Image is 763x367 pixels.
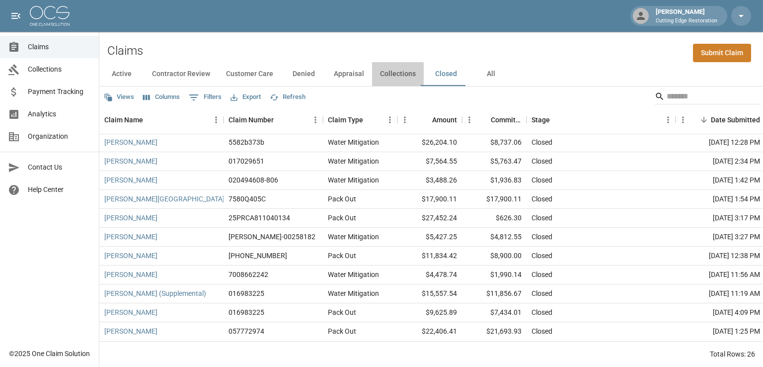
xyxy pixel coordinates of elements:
a: [PERSON_NAME] (Supplemental) [104,288,206,298]
div: Committed Amount [491,106,522,134]
div: Closed [532,326,552,336]
button: Sort [143,113,157,127]
a: [PERSON_NAME] [104,156,157,166]
div: Search [655,89,761,106]
button: Refresh [267,90,308,105]
button: Closed [424,62,468,86]
div: Pack Out [328,251,356,261]
div: $7,434.01 [462,303,527,322]
a: [PERSON_NAME][GEOGRAPHIC_DATA] [104,194,225,204]
div: 01-008-370191 [229,251,287,261]
div: Stage [532,106,550,134]
a: [PERSON_NAME] [104,251,157,261]
div: 017029651 [229,156,264,166]
div: $1,990.14 [462,266,527,284]
div: [PERSON_NAME] [652,7,721,25]
div: 7580Q405C [229,194,266,204]
div: $5,427.25 [397,228,462,247]
div: Closed [532,270,552,279]
div: Claim Type [323,106,397,134]
a: [PERSON_NAME] [104,232,157,242]
button: Denied [281,62,326,86]
button: Show filters [186,90,224,105]
div: $9,625.89 [397,303,462,322]
div: Water Mitigation [328,137,379,147]
div: $27,452.24 [397,209,462,228]
div: Closed [532,213,552,223]
div: Water Mitigation [328,270,379,279]
button: Customer Care [218,62,281,86]
button: Contractor Review [144,62,218,86]
button: Menu [462,112,477,127]
button: Sort [363,113,377,127]
div: Closed [532,307,552,317]
span: Organization [28,131,91,142]
span: Claims [28,42,91,52]
div: $626.30 [462,209,527,228]
div: $22,406.41 [397,322,462,341]
div: Pack Out [328,307,356,317]
span: Analytics [28,109,91,119]
div: Claim Type [328,106,363,134]
button: All [468,62,513,86]
div: Claim Name [104,106,143,134]
div: $26,204.10 [397,133,462,152]
div: 057772974 [229,326,264,336]
div: Closed [532,232,552,242]
div: Pack Out [328,213,356,223]
div: Pack Out [328,326,356,336]
button: Sort [274,113,288,127]
span: Help Center [28,184,91,195]
div: Closed [532,137,552,147]
div: $5,763.47 [462,152,527,171]
button: Sort [550,113,564,127]
a: [PERSON_NAME] [104,326,157,336]
button: Sort [418,113,432,127]
div: $8,900.00 [462,247,527,266]
a: Submit Claim [693,44,751,62]
div: $21,693.93 [462,322,527,341]
div: Closed [532,251,552,261]
button: Sort [697,113,711,127]
img: ocs-logo-white-transparent.png [30,6,70,26]
div: $1,936.83 [462,171,527,190]
span: Payment Tracking [28,87,91,97]
div: dynamic tabs [99,62,763,86]
div: 020494608-806 [229,175,278,185]
div: Date Submitted [711,106,760,134]
div: 016983225 [229,288,264,298]
div: Total Rows: 26 [710,349,755,359]
div: Claim Number [229,106,274,134]
button: Views [101,90,137,105]
div: Claim Number [224,106,323,134]
button: Menu [308,112,323,127]
p: Cutting Edge Restoration [656,17,717,25]
div: Stage [527,106,676,134]
button: Menu [661,112,676,127]
div: $3,488.26 [397,171,462,190]
div: Amount [397,106,462,134]
button: Menu [397,112,412,127]
button: Menu [382,112,397,127]
a: [PERSON_NAME] [104,137,157,147]
div: 7008662242 [229,270,268,279]
div: $8,737.06 [462,133,527,152]
button: Menu [209,112,224,127]
div: $7,564.55 [397,152,462,171]
button: Collections [372,62,424,86]
div: Water Mitigation [328,156,379,166]
a: [PERSON_NAME] [104,175,157,185]
div: $11,834.42 [397,247,462,266]
div: $17,900.11 [397,190,462,209]
span: Collections [28,64,91,75]
div: $15,557.54 [397,284,462,303]
div: $4,812.55 [462,228,527,247]
div: Closed [532,194,552,204]
h2: Claims [107,44,143,58]
div: Closed [532,156,552,166]
a: [PERSON_NAME] [104,213,157,223]
div: Water Mitigation [328,232,379,242]
button: Appraisal [326,62,372,86]
div: Committed Amount [462,106,527,134]
div: Water Mitigation [328,288,379,298]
